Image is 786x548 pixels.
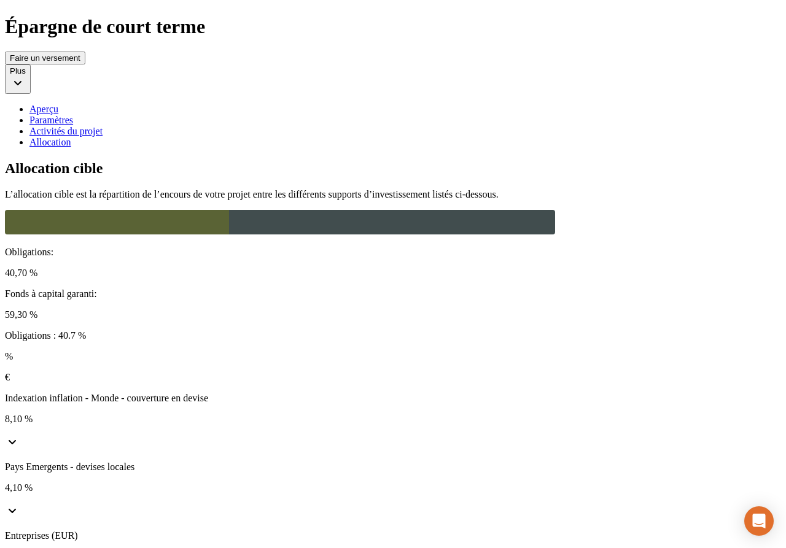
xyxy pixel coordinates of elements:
[10,66,26,75] div: Plus
[744,506,774,536] div: Open Intercom Messenger
[5,189,781,200] p: L’allocation cible est la répartition de l’encours de votre projet entre les différents supports ...
[5,372,781,383] p: €
[5,482,781,493] p: 4,10 %
[5,52,85,64] button: Faire un versement
[29,126,781,137] a: Activités du projet
[5,351,781,362] p: %
[29,115,781,126] a: Paramètres
[5,309,781,320] p: 59,30 %
[5,247,781,258] p: Obligations :
[5,160,781,177] h2: Allocation cible
[29,104,781,115] a: Aperçu
[5,15,781,38] h1: Épargne de court terme
[5,393,781,404] p: Indexation inflation - Monde - couverture en devise
[5,530,781,541] p: Entreprises (EUR)
[5,288,781,299] p: Fonds à capital garanti :
[5,414,781,425] p: 8,10 %
[5,330,781,341] p: Obligations : 40.7 %
[29,137,781,148] a: Allocation
[5,461,781,473] p: Pays Emergents - devises locales
[10,53,80,63] div: Faire un versement
[5,64,31,94] button: Plus
[5,268,781,279] p: 40,70 %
